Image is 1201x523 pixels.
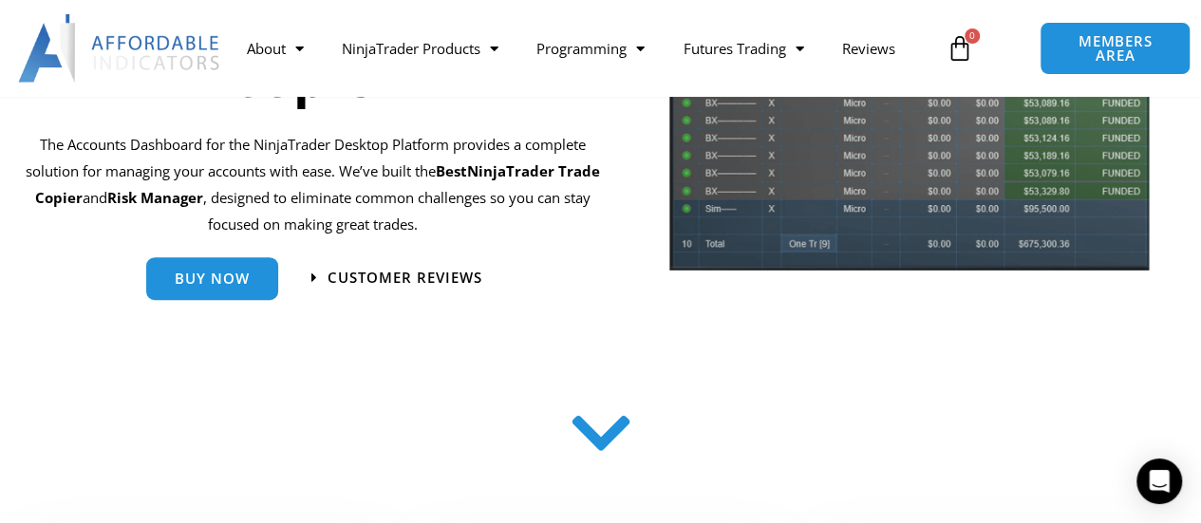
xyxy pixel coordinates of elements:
a: MEMBERS AREA [1040,22,1191,75]
strong: Risk Manager [107,188,203,207]
a: Reviews [822,27,913,70]
span: MEMBERS AREA [1060,34,1171,63]
span: Buy Now [175,271,250,286]
a: Programming [517,27,664,70]
strong: NinjaTrader Trade Copier [35,161,600,207]
div: Open Intercom Messenger [1136,458,1182,504]
b: Best [436,161,467,180]
p: The Accounts Dashboard for the NinjaTrader Desktop Platform provides a complete solution for mana... [14,132,610,237]
a: About [228,27,323,70]
nav: Menu [228,27,936,70]
a: Customer Reviews [311,271,482,285]
img: LogoAI | Affordable Indicators – NinjaTrader [18,14,222,83]
a: Futures Trading [664,27,822,70]
span: 0 [965,28,980,44]
a: NinjaTrader Products [323,27,517,70]
a: 0 [918,21,1002,76]
span: Customer Reviews [328,271,482,285]
a: Buy Now [146,257,278,300]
